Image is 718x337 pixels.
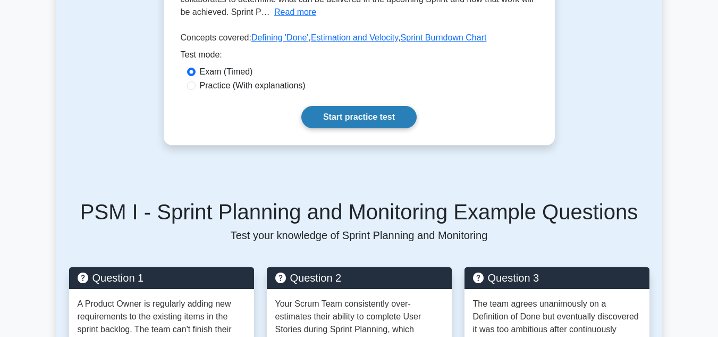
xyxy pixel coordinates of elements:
p: Concepts covered: , , [181,31,538,48]
a: Sprint Burndown Chart [401,33,487,42]
p: Test your knowledge of Sprint Planning and Monitoring [69,229,649,242]
label: Practice (With explanations) [200,79,306,92]
h5: PSM I - Sprint Planning and Monitoring Example Questions [69,199,649,225]
a: Estimation and Velocity [311,33,398,42]
a: Defining 'Done' [251,33,309,42]
div: Test mode: [181,48,538,65]
label: Exam (Timed) [200,65,253,78]
h5: Question 2 [275,272,443,284]
button: Read more [274,6,316,19]
h5: Question 1 [78,272,246,284]
a: Start practice test [301,106,417,128]
h5: Question 3 [473,272,641,284]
